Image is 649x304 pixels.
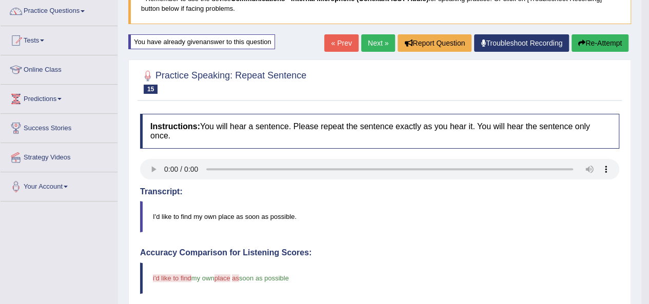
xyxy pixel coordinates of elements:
[128,34,275,49] div: You have already given answer to this question
[239,274,289,282] span: soon as possible
[398,34,471,52] button: Report Question
[474,34,569,52] a: Troubleshoot Recording
[1,55,117,81] a: Online Class
[150,122,200,131] b: Instructions:
[232,274,239,282] span: as
[1,143,117,169] a: Strategy Videos
[140,68,306,94] h2: Practice Speaking: Repeat Sentence
[1,114,117,139] a: Success Stories
[153,274,191,282] span: i'd like to find
[361,34,395,52] a: Next »
[191,274,214,282] span: my own
[572,34,628,52] button: Re-Attempt
[140,187,619,196] h4: Transcript:
[1,172,117,198] a: Your Account
[144,85,158,94] span: 15
[140,114,619,148] h4: You will hear a sentence. Please repeat the sentence exactly as you hear it. You will hear the se...
[1,85,117,110] a: Predictions
[140,248,619,257] h4: Accuracy Comparison for Listening Scores:
[140,201,619,232] blockquote: I'd like to find my own place as soon as possible.
[1,26,117,52] a: Tests
[324,34,358,52] a: « Prev
[214,274,230,282] span: place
